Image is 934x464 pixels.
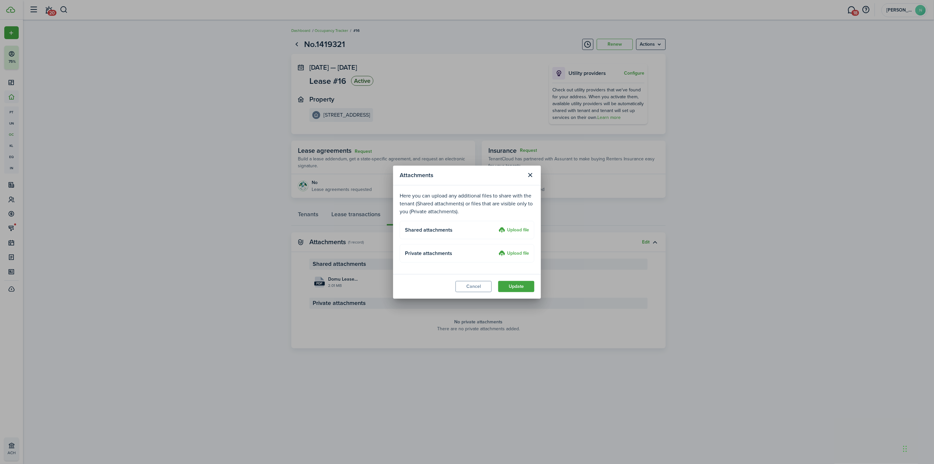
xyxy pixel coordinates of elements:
h4: Shared attachments [405,226,496,234]
modal-title: Attachments [400,169,523,182]
div: Drag [903,439,907,459]
button: Close modal [525,170,536,181]
button: Cancel [456,281,492,292]
p: Here you can upload any additional files to share with the tenant (Shared attachments) or files t... [400,192,534,216]
h4: Private attachments [405,249,496,257]
iframe: Chat Widget [825,393,934,464]
button: Update [498,281,534,292]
